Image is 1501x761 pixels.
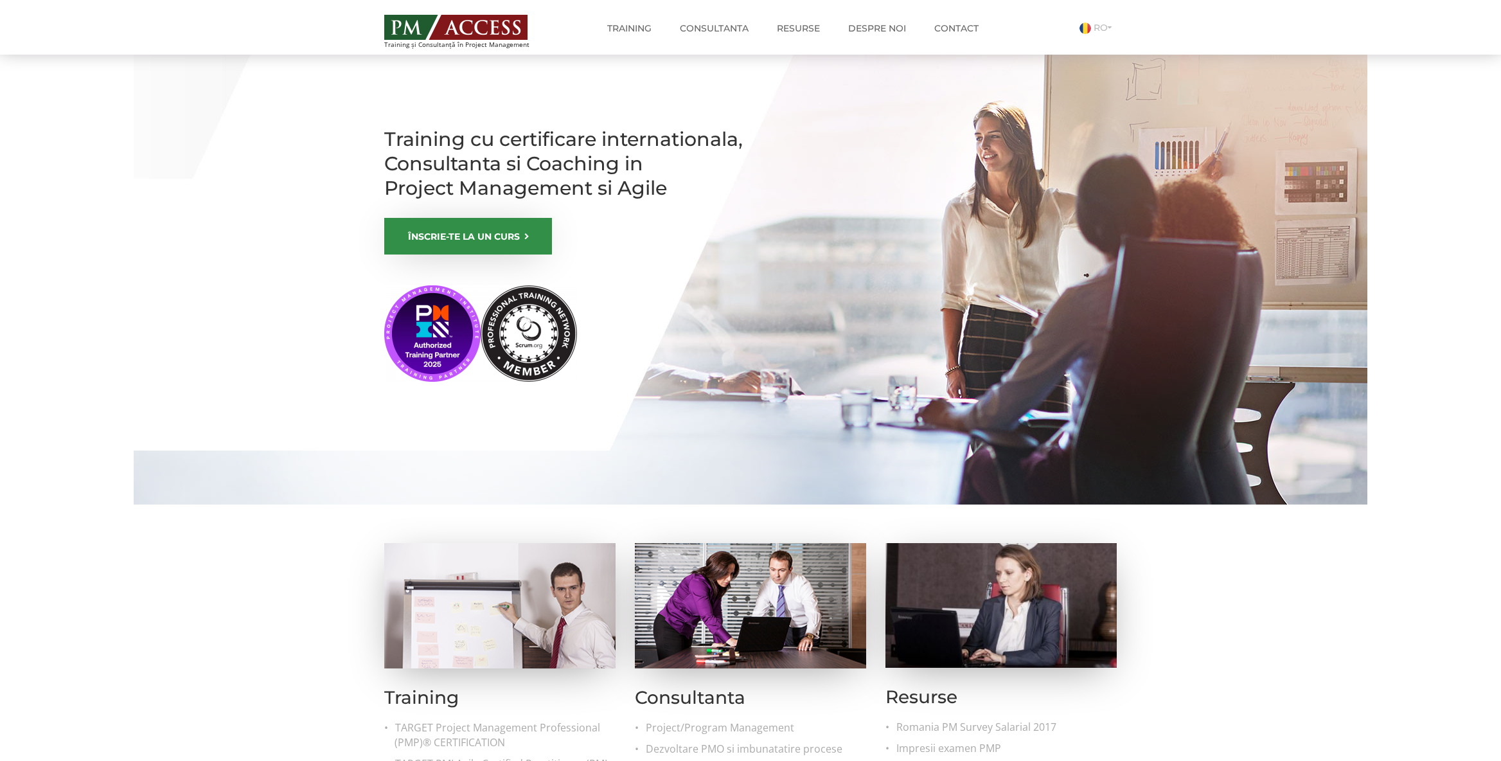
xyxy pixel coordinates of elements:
img: PMI [384,285,577,382]
a: Despre noi [839,15,916,41]
span: Training și Consultanță în Project Management [384,41,553,48]
a: Consultanta [670,15,758,41]
a: Training și Consultanță în Project Management [384,11,553,48]
h2: Consultanta [635,688,866,708]
a: Contact [925,15,988,41]
img: Resurse [885,543,1117,668]
a: Romania PM Survey Salarial 2017 [896,720,1117,735]
a: TARGET Project Management Professional (PMP)® CERTIFICATION [395,721,616,750]
h1: Training cu certificare internationala, Consultanta si Coaching in Project Management si Agile [384,127,744,201]
a: Resurse [767,15,830,41]
img: Romana [1079,22,1091,34]
img: Consultanta [635,543,866,668]
a: Impresii examen PMP [896,741,1117,756]
a: Dezvoltare PMO si imbunatatire procese [645,742,866,757]
img: Training [384,543,616,668]
a: ÎNSCRIE-TE LA UN CURS [384,218,552,255]
h2: Training [384,688,616,708]
a: Project/Program Management [645,721,866,735]
a: RO [1079,22,1117,33]
h2: Resurse [885,687,1117,707]
a: Training [598,15,661,41]
img: PM ACCESS - Echipa traineri si consultanti certificati PMP: Narciss Popescu, Mihai Olaru, Monica ... [384,15,528,40]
